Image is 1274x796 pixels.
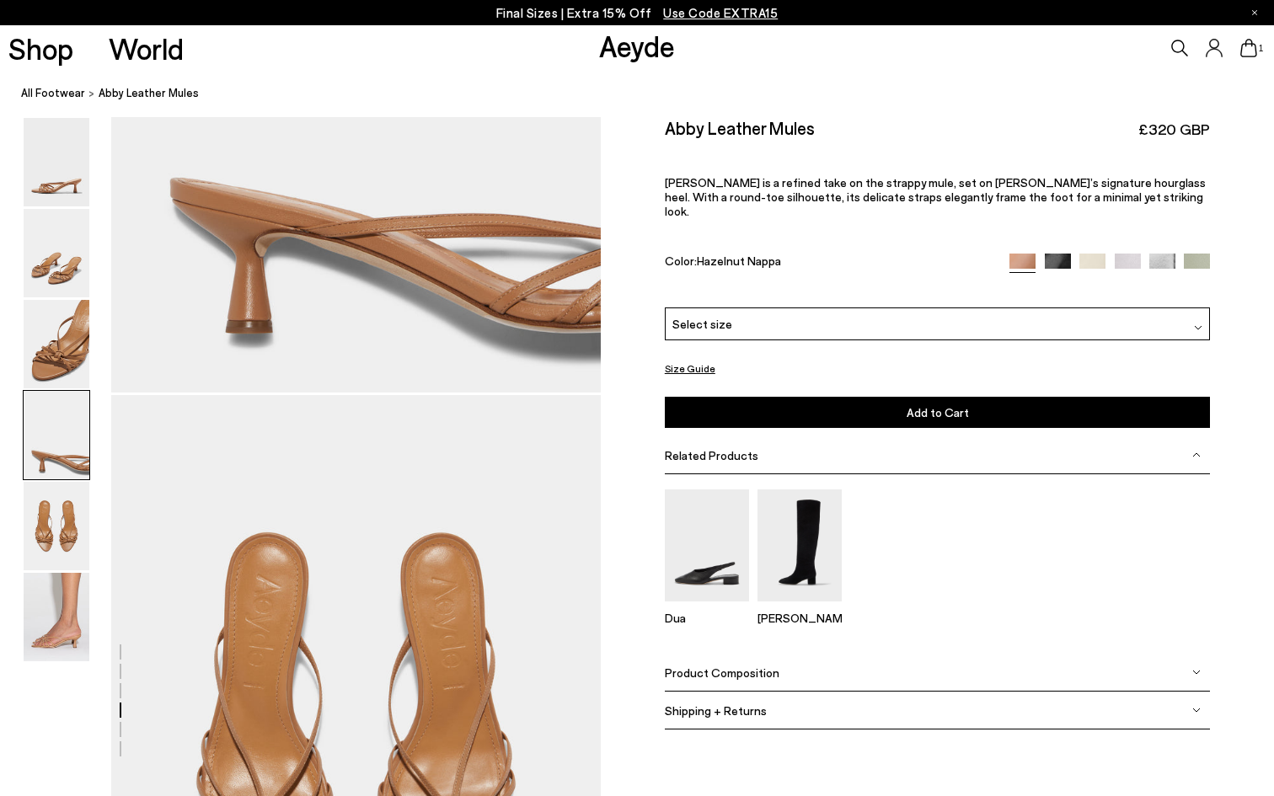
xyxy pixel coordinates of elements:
img: Abby Leather Mules - Image 1 [24,118,89,206]
img: svg%3E [1192,451,1201,459]
a: 1 [1240,39,1257,57]
span: Abby Leather Mules [99,84,199,102]
a: World [109,34,184,63]
img: svg%3E [1192,668,1201,676]
span: £320 GBP [1138,119,1210,140]
img: svg%3E [1194,323,1202,331]
img: Abby Leather Mules - Image 5 [24,482,89,570]
p: Dua [665,611,749,625]
p: Final Sizes | Extra 15% Off [496,3,779,24]
a: Willa Suede Over-Knee Boots [PERSON_NAME] [757,590,842,625]
img: Willa Suede Over-Knee Boots [757,489,842,601]
span: Navigate to /collections/ss25-final-sizes [663,5,778,20]
span: Add to Cart [907,405,969,419]
span: Select size [672,315,732,333]
div: Color: [665,253,993,272]
p: [PERSON_NAME] [757,611,842,625]
button: Size Guide [665,358,715,379]
a: Aeyde [599,28,675,63]
img: Abby Leather Mules - Image 3 [24,300,89,388]
img: Abby Leather Mules - Image 4 [24,391,89,479]
a: Shop [8,34,73,63]
a: Dua Slingback Flats Dua [665,590,749,625]
p: [PERSON_NAME] is a refined take on the strappy mule, set on [PERSON_NAME]’s signature hourglass h... [665,175,1211,218]
span: Hazelnut Nappa [697,253,781,267]
img: Abby Leather Mules - Image 6 [24,573,89,661]
span: Shipping + Returns [665,703,767,718]
button: Add to Cart [665,397,1211,428]
span: 1 [1257,44,1266,53]
nav: breadcrumb [21,71,1274,117]
img: svg%3E [1192,706,1201,714]
span: Product Composition [665,665,779,680]
h2: Abby Leather Mules [665,117,815,138]
img: Dua Slingback Flats [665,489,749,601]
a: All Footwear [21,84,85,102]
img: Abby Leather Mules - Image 2 [24,209,89,297]
span: Related Products [665,448,758,462]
